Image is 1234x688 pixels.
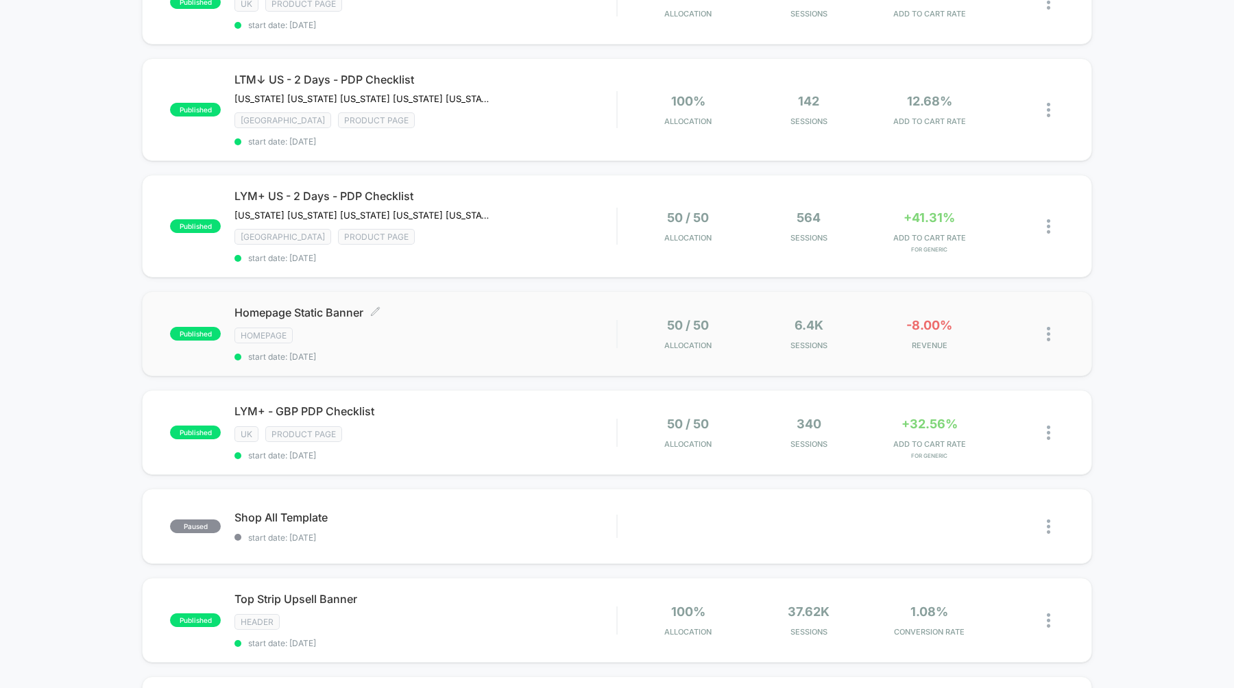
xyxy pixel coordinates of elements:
[664,439,712,449] span: Allocation
[265,426,342,442] span: Product Page
[234,93,489,104] span: [US_STATE] [US_STATE] [US_STATE] [US_STATE] [US_STATE] [US_STATE] [US_STATE] [US_STATE] [US_STATE...
[910,604,948,619] span: 1.08%
[234,426,258,442] span: UK
[531,330,572,343] input: Volume
[234,20,616,30] span: start date: [DATE]
[170,426,221,439] span: published
[873,9,987,19] span: ADD TO CART RATE
[234,592,616,606] span: Top Strip Upsell Banner
[468,328,504,343] div: Duration
[664,9,712,19] span: Allocation
[664,627,712,637] span: Allocation
[906,318,952,332] span: -8.00%
[664,341,712,350] span: Allocation
[1047,426,1050,440] img: close
[902,417,958,431] span: +32.56%
[873,246,987,253] span: for Generic
[10,306,622,319] input: Seek
[234,404,616,418] span: LYM+ - GBP PDP Checklist
[664,233,712,243] span: Allocation
[667,210,709,225] span: 50 / 50
[234,136,616,147] span: start date: [DATE]
[873,627,987,637] span: CONVERSION RATE
[671,604,705,619] span: 100%
[873,452,987,459] span: for Generic
[298,160,331,193] button: Play, NEW DEMO 2025-VEED.mp4
[1047,103,1050,117] img: close
[234,450,616,460] span: start date: [DATE]
[234,352,616,362] span: start date: [DATE]
[752,341,866,350] span: Sessions
[752,9,866,19] span: Sessions
[667,318,709,332] span: 50 / 50
[170,613,221,627] span: published
[234,638,616,648] span: start date: [DATE]
[234,210,489,221] span: [US_STATE] [US_STATE] [US_STATE] [US_STATE] [US_STATE] [US_STATE] [US_STATE] [US_STATE] [US_STATE...
[667,417,709,431] span: 50 / 50
[664,116,712,126] span: Allocation
[234,112,331,128] span: [GEOGRAPHIC_DATA]
[170,103,221,116] span: published
[1047,327,1050,341] img: close
[873,341,987,350] span: REVENUE
[234,189,616,203] span: LYM+ US - 2 Days - PDP Checklist
[795,318,823,332] span: 6.4k
[797,210,821,225] span: 564
[234,532,616,543] span: start date: [DATE]
[338,229,415,245] span: Product Page
[1047,613,1050,628] img: close
[170,219,221,233] span: published
[434,328,465,343] div: Current time
[873,439,987,449] span: ADD TO CART RATE
[752,233,866,243] span: Sessions
[234,511,616,524] span: Shop All Template
[170,327,221,341] span: published
[907,94,952,108] span: 12.68%
[234,253,616,263] span: start date: [DATE]
[7,325,29,347] button: Play, NEW DEMO 2025-VEED.mp4
[904,210,955,225] span: +41.31%
[234,328,293,343] span: HOMEPAGE
[170,519,221,533] span: paused
[873,116,987,126] span: ADD TO CART RATE
[752,627,866,637] span: Sessions
[234,614,280,630] span: HEADER
[234,73,616,86] span: LTM↓ US - 2 Days - PDP Checklist
[788,604,830,619] span: 37.62k
[234,306,616,319] span: Homepage Static Banner
[1047,519,1050,534] img: close
[873,233,987,243] span: ADD TO CART RATE
[338,112,415,128] span: Product Page
[752,116,866,126] span: Sessions
[671,94,705,108] span: 100%
[1047,219,1050,234] img: close
[797,417,821,431] span: 340
[234,229,331,245] span: [GEOGRAPHIC_DATA]
[798,94,819,108] span: 142
[752,439,866,449] span: Sessions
